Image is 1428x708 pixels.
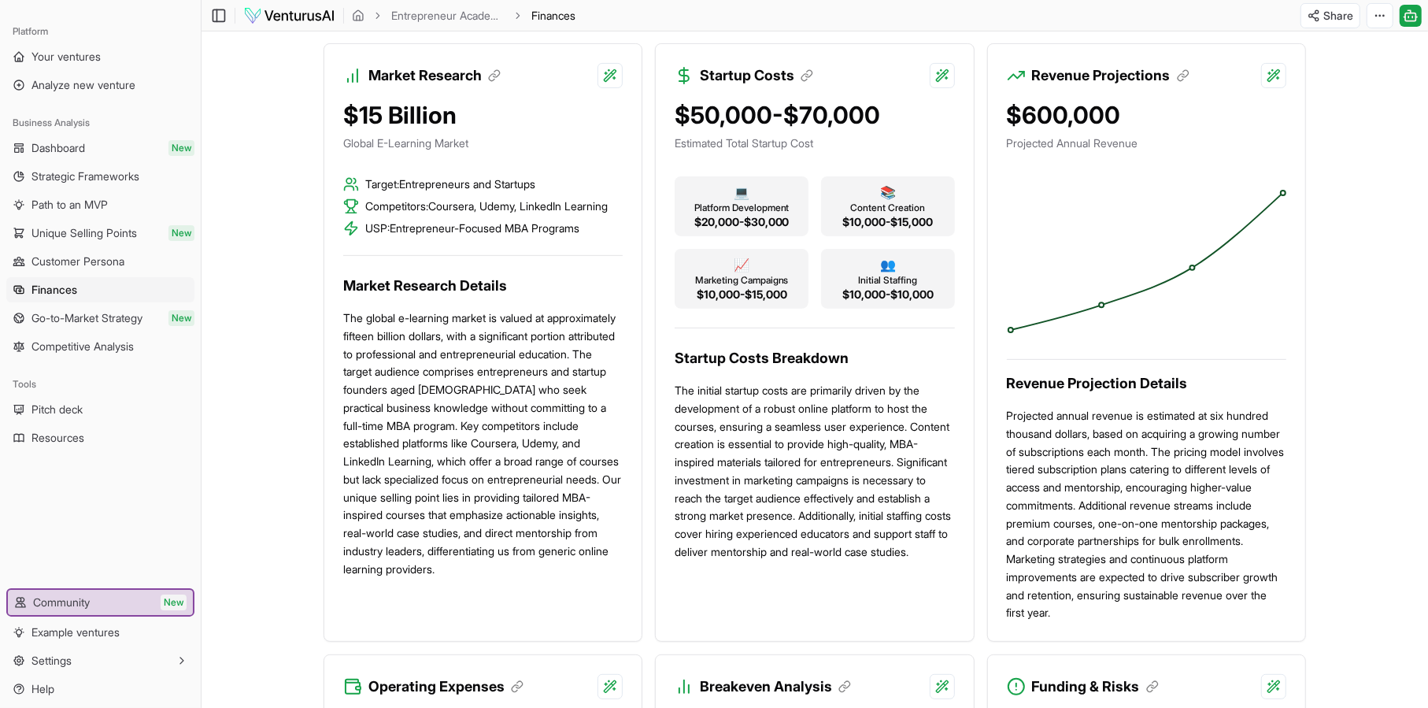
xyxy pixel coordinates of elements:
[343,310,623,578] p: The global e-learning market is valued at approximately fifteen billion dollars, with a significa...
[31,310,142,326] span: Go-to-Market Strategy
[858,274,917,287] span: Initial Staffing
[1007,373,1286,395] h3: Revenue Projection Details
[531,9,575,22] span: Finances
[6,620,194,645] a: Example ventures
[6,334,194,359] a: Competitive Analysis
[1032,676,1159,698] h3: Funding & Risks
[6,277,194,302] a: Finances
[365,198,608,214] span: Competitors: Coursera, Udemy, LinkedIn Learning
[368,65,501,87] h3: Market Research
[168,225,194,241] span: New
[6,249,194,274] a: Customer Persona
[31,254,124,269] span: Customer Persona
[700,65,813,87] h3: Startup Costs
[31,140,85,156] span: Dashboard
[31,430,84,446] span: Resources
[695,274,789,287] span: Marketing Campaigns
[842,214,933,230] span: $10,000-$15,000
[343,101,623,129] div: $15 Billion
[6,425,194,450] a: Resources
[365,221,579,236] span: USP: Entrepreneur-Focused MBA Programs
[343,135,623,151] p: Global E-Learning Market
[6,110,194,135] div: Business Analysis
[31,77,135,93] span: Analyze new venture
[6,397,194,422] a: Pitch deck
[675,347,954,369] h3: Startup Costs Breakdown
[1007,407,1286,622] p: Projected annual revenue is estimated at six hundred thousand dollars, based on acquiring a growi...
[694,214,790,230] span: $20,000-$30,000
[6,676,194,702] a: Help
[734,255,749,274] span: 📈
[700,676,851,698] h3: Breakeven Analysis
[31,49,101,65] span: Your ventures
[31,402,83,417] span: Pitch deck
[675,135,954,151] p: Estimated Total Startup Cost
[850,202,925,214] span: Content Creation
[168,310,194,326] span: New
[1032,65,1189,87] h3: Revenue Projections
[368,676,523,698] h3: Operating Expenses
[6,221,194,246] a: Unique Selling PointsNew
[6,306,194,331] a: Go-to-Market StrategyNew
[243,6,335,25] img: logo
[31,225,137,241] span: Unique Selling Points
[352,8,575,24] nav: breadcrumb
[6,19,194,44] div: Platform
[31,169,139,184] span: Strategic Frameworks
[6,135,194,161] a: DashboardNew
[31,282,77,298] span: Finances
[6,44,194,69] a: Your ventures
[880,255,896,274] span: 👥
[365,176,535,192] span: Target: Entrepreneurs and Startups
[31,653,72,669] span: Settings
[697,287,787,302] span: $10,000-$15,000
[6,192,194,217] a: Path to an MVP
[168,140,194,156] span: New
[343,275,623,297] h3: Market Research Details
[694,202,790,214] span: Platform Development
[842,287,934,302] span: $10,000-$10,000
[31,625,120,640] span: Example ventures
[6,164,194,189] a: Strategic Frameworks
[1300,3,1360,28] button: Share
[734,183,749,202] span: 💻
[391,8,505,24] a: Entrepreneur Academy
[1007,101,1286,129] div: $600,000
[675,101,954,129] div: $50,000-$70,000
[31,681,54,697] span: Help
[531,8,575,24] span: Finances
[6,72,194,98] a: Analyze new venture
[1007,135,1286,151] p: Projected Annual Revenue
[31,197,108,213] span: Path to an MVP
[31,339,134,354] span: Competitive Analysis
[161,595,187,610] span: New
[6,372,194,397] div: Tools
[6,648,194,673] button: Settings
[675,382,954,562] p: The initial startup costs are primarily driven by the development of a robust online platform to ...
[1323,8,1353,24] span: Share
[8,590,193,615] a: CommunityNew
[880,183,896,202] span: 📚
[33,595,90,610] span: Community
